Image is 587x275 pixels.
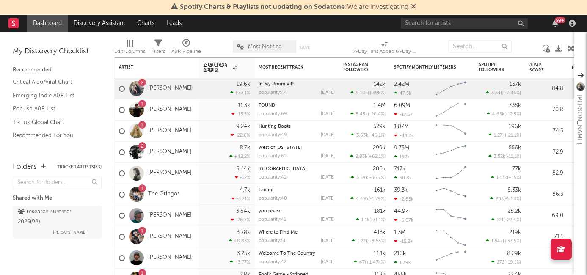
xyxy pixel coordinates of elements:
div: 5.44k [236,166,250,172]
div: 182k [394,154,410,159]
div: -32 % [235,175,250,180]
div: [DATE] [321,154,335,159]
div: 8.33k [507,187,521,193]
span: 1.54k [491,239,503,244]
div: West of Ohio [259,146,335,150]
div: popularity: 40 [259,196,287,201]
div: 219k [509,230,521,235]
div: 19.6k [237,82,250,87]
span: 3.63k [356,133,368,138]
span: -20.4 % [369,112,384,117]
span: +62.1 % [369,154,384,159]
div: 3.78k [237,230,250,235]
div: +3.77 % [230,259,250,265]
a: [PERSON_NAME] [148,148,192,156]
div: 8.29k [507,251,521,256]
span: 9.23k [356,91,368,96]
div: Artist [119,65,182,70]
div: ( ) [350,111,386,117]
div: New House [259,167,335,171]
div: 47.5k [394,91,411,96]
div: Where to Find Me [259,230,335,235]
span: -19.1 % [506,260,520,265]
a: Charts [131,15,160,32]
span: 4.65k [492,112,504,117]
div: Instagram Followers [343,62,373,72]
div: 82.9 [529,168,563,179]
div: [DATE] [321,133,335,137]
div: ( ) [351,175,386,180]
div: ( ) [486,90,521,96]
div: 50.8k [394,175,412,181]
div: 74.5 [529,126,563,136]
div: +8.83 % [229,238,250,244]
a: The Gringos [148,191,180,198]
div: +42.2 % [229,154,250,159]
span: Dismiss [411,4,416,11]
a: In My Room VIP [259,82,294,87]
span: 47 [359,260,365,265]
div: ( ) [491,217,521,223]
a: Fading [259,188,274,192]
div: ( ) [491,175,521,180]
a: you phase [259,209,281,214]
div: popularity: 69 [259,112,287,116]
span: 5.45k [356,112,368,117]
div: Filters [152,36,165,60]
span: Spotify Charts & Playlists not updating on Sodatone [180,4,345,11]
div: 77k [512,166,521,172]
div: 210k [394,251,406,256]
div: 200k [373,166,386,172]
div: -26.7 % [231,217,250,223]
div: 299k [373,145,386,151]
div: -2.65k [394,196,413,202]
span: -12.5 % [506,112,520,117]
svg: Chart title [432,142,470,163]
div: 6.09M [394,103,410,108]
div: [DATE] [321,217,335,222]
span: +37.5 % [504,239,520,244]
div: +33.1 % [230,90,250,96]
div: 161k [374,187,386,193]
div: ( ) [487,111,521,117]
div: Fading [259,188,335,192]
div: In My Room VIP [259,82,335,87]
div: [PERSON_NAME] [574,95,584,144]
div: 529k [373,124,386,129]
a: FOUND [259,103,275,108]
div: ( ) [490,196,521,201]
a: Critical Algo/Viral Chart [13,77,93,87]
div: 181k [374,209,386,214]
div: Most Recent Track [259,65,322,70]
div: ( ) [488,132,521,138]
div: 99 + [555,17,565,23]
span: : We are investigating [180,4,408,11]
span: +1.47k % [366,260,384,265]
a: [PERSON_NAME] [148,85,192,92]
span: -21.1 % [506,133,520,138]
input: Search for artists [401,18,528,29]
span: -8.53 % [369,239,384,244]
div: you phase [259,209,335,214]
span: -5.58 % [505,197,520,201]
a: Dashboard [27,15,68,32]
button: Save [299,45,310,50]
svg: Chart title [432,184,470,205]
span: -40.1 % [369,133,384,138]
div: ( ) [351,132,386,138]
div: 3.84k [236,209,250,214]
a: West of [US_STATE] [259,146,302,150]
svg: Chart title [432,78,470,99]
div: 4.7k [240,187,250,193]
svg: Chart title [432,99,470,121]
div: 1.3M [394,230,405,235]
a: Emerging Indie A&R List [13,91,93,100]
span: 1.13k [496,176,507,180]
span: -11.1 % [507,154,520,159]
a: TikTok Global Chart [13,118,93,127]
div: -22.6 % [231,132,250,138]
input: Search... [448,40,512,53]
div: 69.0 [529,211,563,221]
div: -48.3k [394,133,414,138]
span: 3.59k [356,176,368,180]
